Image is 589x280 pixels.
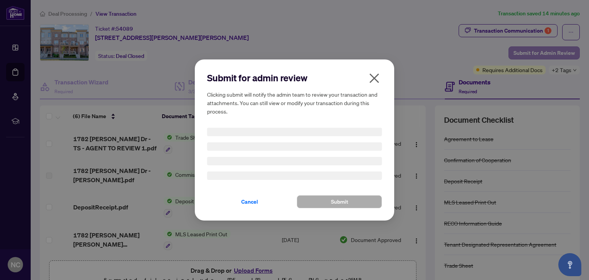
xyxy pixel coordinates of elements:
[368,72,380,84] span: close
[297,195,382,208] button: Submit
[207,72,382,84] h2: Submit for admin review
[241,196,258,208] span: Cancel
[558,253,581,276] button: Open asap
[207,90,382,115] h5: Clicking submit will notify the admin team to review your transaction and attachments. You can st...
[207,195,292,208] button: Cancel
